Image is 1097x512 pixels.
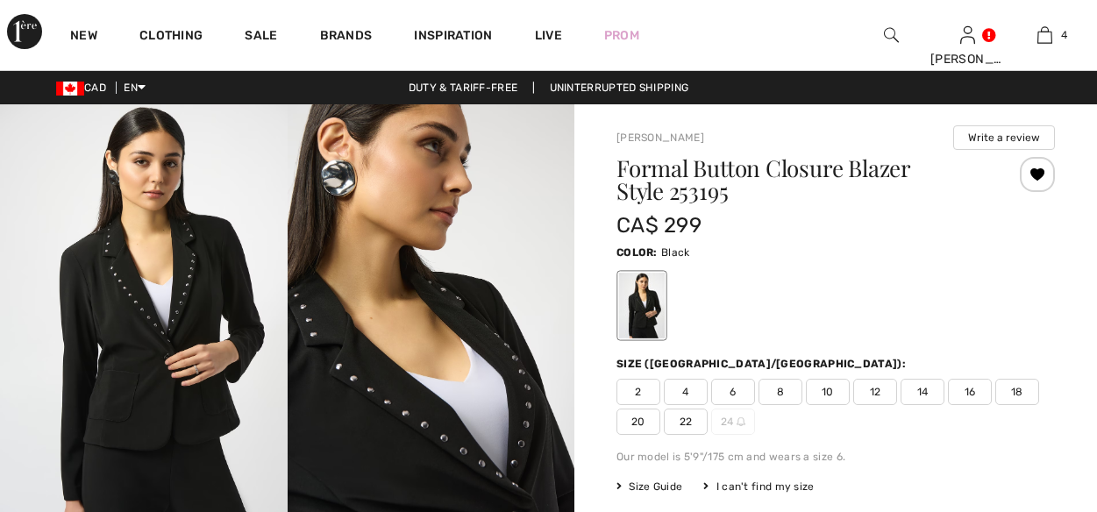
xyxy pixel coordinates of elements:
button: Write a review [953,125,1055,150]
img: My Bag [1037,25,1052,46]
span: Color: [616,246,658,259]
span: 20 [616,409,660,435]
span: 2 [616,379,660,405]
span: 24 [711,409,755,435]
div: Size ([GEOGRAPHIC_DATA]/[GEOGRAPHIC_DATA]): [616,356,909,372]
div: I can't find my size [703,479,814,494]
span: CAD [56,82,113,94]
span: 14 [901,379,944,405]
a: Sign In [960,26,975,43]
span: Black [661,246,690,259]
a: 4 [1007,25,1082,46]
img: My Info [960,25,975,46]
span: 10 [806,379,850,405]
img: search the website [884,25,899,46]
span: 4 [1061,27,1067,43]
span: CA$ 299 [616,213,702,238]
span: 4 [664,379,708,405]
span: 6 [711,379,755,405]
div: [PERSON_NAME] [930,50,1006,68]
a: Live [535,26,562,45]
a: Clothing [139,28,203,46]
h1: Formal Button Closure Blazer Style 253195 [616,157,982,203]
img: Canadian Dollar [56,82,84,96]
a: [PERSON_NAME] [616,132,704,144]
span: 8 [759,379,802,405]
a: Brands [320,28,373,46]
a: New [70,28,97,46]
img: 1ère Avenue [7,14,42,49]
div: Black [619,273,665,338]
span: 12 [853,379,897,405]
span: EN [124,82,146,94]
img: ring-m.svg [737,417,745,426]
div: Our model is 5'9"/175 cm and wears a size 6. [616,449,1055,465]
span: Inspiration [414,28,492,46]
a: Prom [604,26,639,45]
span: Size Guide [616,479,682,494]
a: Sale [245,28,277,46]
span: 16 [948,379,992,405]
span: 22 [664,409,708,435]
span: 18 [995,379,1039,405]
